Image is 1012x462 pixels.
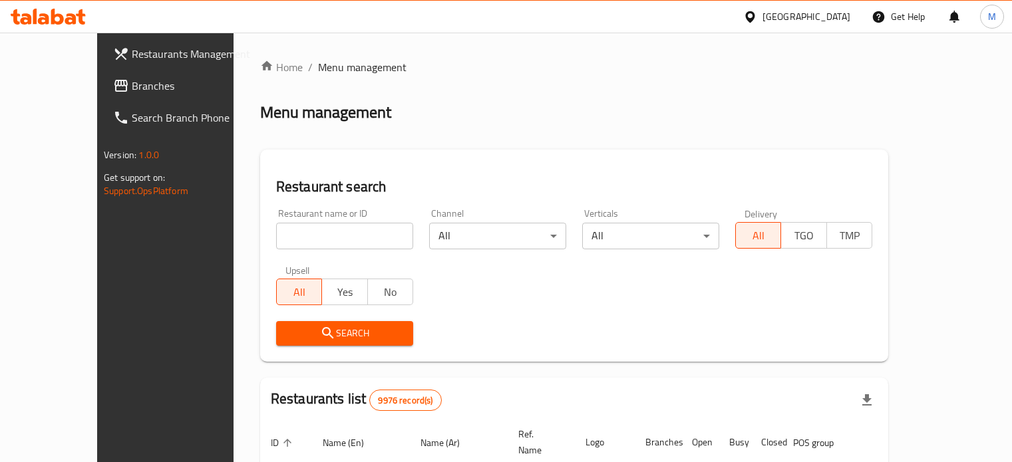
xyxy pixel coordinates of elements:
[518,426,559,458] span: Ref. Name
[260,102,391,123] h2: Menu management
[780,222,826,249] button: TGO
[138,146,159,164] span: 1.0.0
[285,265,310,275] label: Upsell
[102,102,266,134] a: Search Branch Phone
[321,279,367,305] button: Yes
[102,38,266,70] a: Restaurants Management
[276,223,413,249] input: Search for restaurant name or ID..
[793,435,851,451] span: POS group
[367,279,413,305] button: No
[826,222,872,249] button: TMP
[132,46,255,62] span: Restaurants Management
[132,110,255,126] span: Search Branch Phone
[276,321,413,346] button: Search
[832,226,867,245] span: TMP
[421,435,477,451] span: Name (Ar)
[323,435,381,451] span: Name (En)
[851,384,883,416] div: Export file
[429,223,566,249] div: All
[370,394,440,407] span: 9976 record(s)
[271,435,296,451] span: ID
[582,223,719,249] div: All
[786,226,821,245] span: TGO
[373,283,408,302] span: No
[271,389,442,411] h2: Restaurants list
[369,390,441,411] div: Total records count
[260,59,303,75] a: Home
[327,283,362,302] span: Yes
[308,59,313,75] li: /
[276,177,872,197] h2: Restaurant search
[102,70,266,102] a: Branches
[104,182,188,199] a: Support.OpsPlatform
[260,59,888,75] nav: breadcrumb
[745,209,778,218] label: Delivery
[282,283,317,302] span: All
[318,59,407,75] span: Menu management
[287,325,403,342] span: Search
[132,78,255,94] span: Branches
[276,279,322,305] button: All
[735,222,781,249] button: All
[988,9,996,24] span: M
[104,146,136,164] span: Version:
[104,169,165,186] span: Get support on:
[762,9,850,24] div: [GEOGRAPHIC_DATA]
[741,226,776,245] span: All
